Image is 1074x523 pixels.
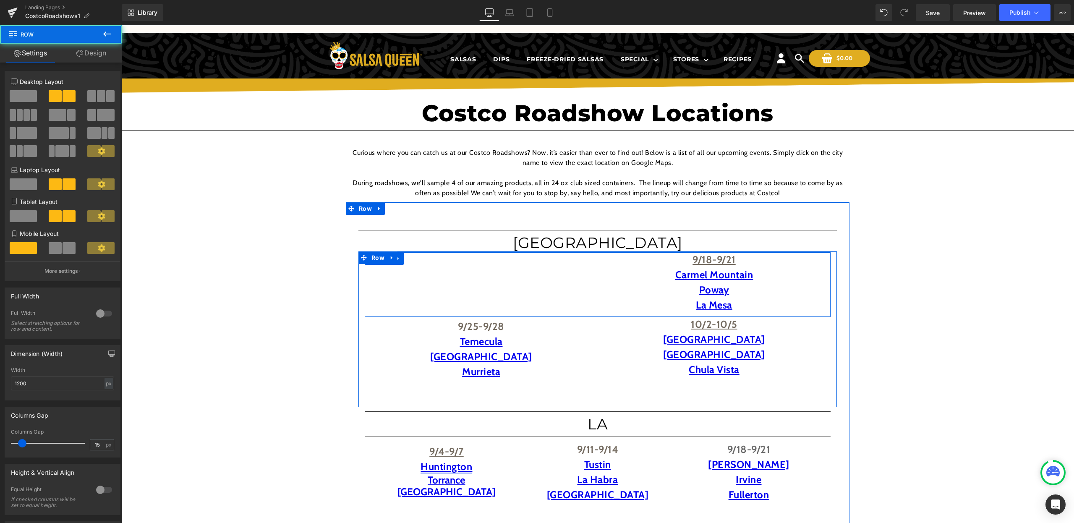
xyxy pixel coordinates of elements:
div: Full Width [11,310,88,319]
p: Curious where you can catch us at our Costco Roadshows? Now, it’s easier than ever to find out! B... [231,123,722,143]
a: Freeze-Dried Salsas [398,26,492,42]
img: Salsa Queen [208,17,301,44]
p: Tablet Layout [11,197,114,206]
span: $0.00 [715,29,731,36]
p: Laptop Layout [11,165,114,174]
button: Redo [896,4,912,21]
a: Tablet [520,4,540,21]
button: More settings [5,261,120,281]
p: Mobile Layout [11,229,114,238]
input: auto [11,377,114,390]
a: [PERSON_NAME] [587,433,668,445]
a: [GEOGRAPHIC_DATA] [426,463,528,476]
button: Undo [875,4,892,21]
button: Publish [999,4,1050,21]
div: Equal Height [11,486,88,495]
a: [GEOGRAPHIC_DATA] [309,325,411,337]
a: Temecula [339,310,382,322]
button: Special [492,26,544,42]
a: Salsas [321,26,364,42]
span: Row [8,25,92,44]
span: Preview [963,8,986,17]
a: Fullerton [607,463,648,476]
a: Huntington [299,435,351,447]
a: [GEOGRAPHIC_DATA] [276,460,374,473]
p: More settings [44,267,78,275]
span: 10/2-10/5 [570,293,616,305]
span: Save [926,8,940,17]
button: Stores [544,26,595,42]
span: Publish [1009,9,1030,16]
a: La Habra [456,448,496,460]
a: Torrance [306,449,344,461]
a: La Mesa [575,274,611,286]
a: Laptop [499,4,520,21]
a: Desktop [479,4,499,21]
div: px [105,378,113,389]
button: $0.00 [687,25,749,42]
span: Library [138,9,157,16]
a: [GEOGRAPHIC_DATA] [542,323,644,335]
button: More [1054,4,1071,21]
span: Special [499,30,528,38]
span: 9/4-9/7 [308,420,342,432]
a: Design [61,44,122,63]
span: Salsas [329,30,355,38]
div: Open Intercom Messenger [1045,494,1066,515]
a: Expand / Collapse [253,177,264,190]
a: Recipes [595,26,640,42]
span: Recipes [602,30,630,38]
div: Full Width [11,288,39,300]
div: Width [11,367,114,373]
a: New Library [122,4,163,21]
div: Columns Gap [11,429,114,435]
div: Dimension (Width) [11,345,63,357]
span: 9/25-9/28 [337,295,383,307]
a: Landing Pages [25,4,122,11]
span: Row [235,177,253,190]
div: Columns Gap [11,407,48,419]
a: Dips [364,26,398,42]
a: Poway [578,259,608,271]
a: Murrieta [341,340,379,353]
a: Expand / Collapse [272,227,282,240]
span: 9/18-9/21 [571,228,614,241]
span: px [106,442,113,447]
span: Dips [372,30,388,38]
span: Row [248,226,265,239]
a: Expand / Collapse [265,226,276,239]
a: Mobile [540,4,560,21]
a: Irvine [614,448,640,460]
a: [GEOGRAPHIC_DATA] [542,308,644,320]
div: Height & Vertical Align [11,464,74,476]
span: 9/11-9/14 [456,418,497,430]
span: Stores [552,30,578,38]
span: CostcoRoadshows1 [25,13,80,19]
span: Freeze-Dried Salsas [405,30,482,38]
a: Chula Vista [567,338,618,350]
h1: LA [243,391,709,407]
h1: [GEOGRAPHIC_DATA] [237,209,716,226]
a: Preview [953,4,996,21]
a: Carmel Mountain [554,243,632,256]
p: Desktop Layout [11,77,114,86]
span: 9/18-9/21 [606,418,649,430]
div: Select stretching options for row and content. [11,320,86,332]
a: Tustin [463,433,490,445]
p: During roadshows, we'll sample 4 of our amazing products, all in 24 oz club sized containers. The... [231,153,722,173]
div: If checked columns will be set to equal height. [11,497,86,508]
